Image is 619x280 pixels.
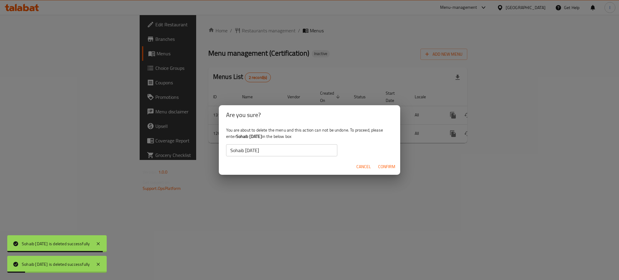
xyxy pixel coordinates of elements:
button: Cancel [354,161,373,172]
b: Sohaib [DATE] [236,132,262,140]
button: Confirm [376,161,398,172]
div: You are about to delete the menu and this action can not be undone. To proceed, please enter in t... [219,125,400,158]
div: Sohaib [DATE] is deleted successfully [22,261,90,268]
div: Sohaib [DATE] is deleted successfully [22,240,90,247]
span: Confirm [378,163,395,171]
span: Cancel [356,163,371,171]
h2: Are you sure? [226,110,393,120]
